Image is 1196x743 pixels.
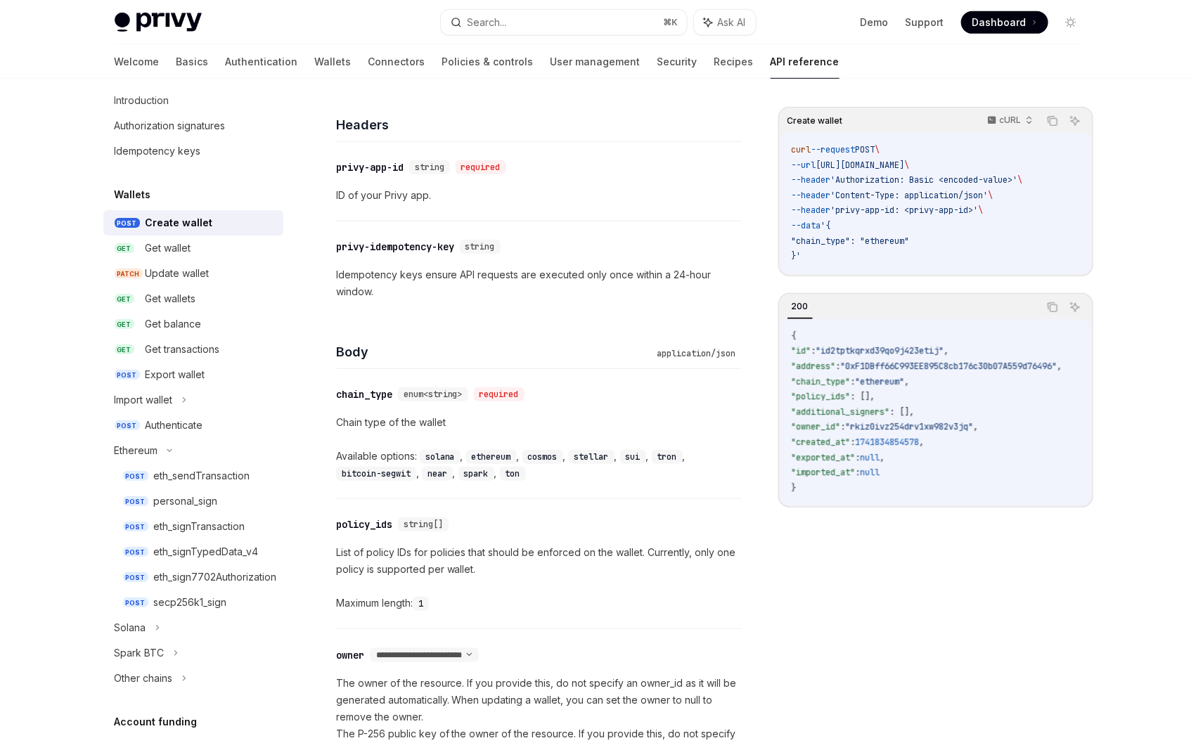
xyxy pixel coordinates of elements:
[115,344,134,355] span: GET
[821,220,831,231] span: '{
[856,437,920,448] span: 1741834854578
[792,220,821,231] span: --data
[154,569,277,586] div: eth_sign7702Authorization
[905,376,910,387] span: ,
[226,45,298,79] a: Authentication
[336,467,416,481] code: bitcoin-segwit
[500,467,526,481] code: ton
[103,138,283,164] a: Idempotency keys
[1057,361,1062,372] span: ,
[115,442,158,459] div: Ethereum
[961,11,1048,34] a: Dashboard
[103,337,283,362] a: GETGet transactions
[792,421,841,432] span: "owner_id"
[422,467,453,481] code: near
[836,361,841,372] span: :
[103,362,283,387] a: POSTExport wallet
[115,243,134,254] span: GET
[115,117,226,134] div: Authorization signatures
[657,45,697,79] a: Security
[792,144,811,155] span: curl
[652,450,683,464] code: tron
[792,437,851,448] span: "created_at"
[115,713,198,730] h5: Account funding
[792,361,836,372] span: "address"
[315,45,352,79] a: Wallets
[792,345,811,356] span: "id"
[664,17,679,28] span: ⌘ K
[154,518,245,535] div: eth_signTransaction
[620,448,652,465] div: ,
[336,648,364,662] div: owner
[792,174,831,186] span: --header
[787,298,813,315] div: 200
[856,144,875,155] span: POST
[123,547,148,557] span: POST
[816,345,944,356] span: "id2tptkqrxd39qo9j423etij"
[861,452,880,463] span: null
[816,160,905,171] span: [URL][DOMAIN_NAME]
[413,597,429,611] code: 1
[861,467,880,478] span: null
[856,376,905,387] span: "ethereum"
[115,420,140,431] span: POST
[123,572,148,583] span: POST
[103,311,283,337] a: GETGet balance
[787,115,843,127] span: Create wallet
[792,376,851,387] span: "chain_type"
[115,269,143,279] span: PATCH
[875,144,880,155] span: \
[404,519,443,530] span: string[]
[792,160,816,171] span: --url
[718,15,746,30] span: Ask AI
[1060,11,1082,34] button: Toggle dark mode
[176,45,209,79] a: Basics
[404,389,463,400] span: enum<string>
[831,174,1018,186] span: 'Authorization: Basic <encoded-value>'
[368,45,425,79] a: Connectors
[420,450,461,464] code: solana
[146,265,210,282] div: Update wallet
[336,595,742,612] div: Maximum length:
[146,290,196,307] div: Get wallets
[103,489,283,514] a: POSTpersonal_sign
[851,376,856,387] span: :
[989,190,994,201] span: \
[652,347,742,361] div: application/json
[154,594,227,611] div: secp256k1_sign
[146,366,205,383] div: Export wallet
[115,218,140,228] span: POST
[103,413,283,438] a: POSTAuthenticate
[115,319,134,330] span: GET
[154,543,259,560] div: eth_signTypedData_v4
[458,467,494,481] code: spark
[811,345,816,356] span: :
[714,45,754,79] a: Recipes
[972,15,1027,30] span: Dashboard
[336,465,422,482] div: ,
[123,597,148,608] span: POST
[841,361,1057,372] span: "0xF1DBff66C993EE895C8cb176c30b07A559d76496"
[1066,112,1084,130] button: Ask AI
[115,392,173,408] div: Import wallet
[146,341,220,358] div: Get transactions
[979,205,984,216] span: \
[415,162,444,173] span: string
[792,250,802,261] span: }'
[792,205,831,216] span: --header
[974,421,979,432] span: ,
[851,391,875,402] span: : [],
[458,465,500,482] div: ,
[792,467,856,478] span: "imported_at"
[811,144,856,155] span: --request
[880,452,885,463] span: ,
[103,514,283,539] a: POSTeth_signTransaction
[115,143,201,160] div: Idempotency keys
[771,45,840,79] a: API reference
[466,448,522,465] div: ,
[103,463,283,489] a: POSTeth_sendTransaction
[792,452,856,463] span: "exported_at"
[694,10,756,35] button: Ask AI
[851,437,856,448] span: :
[422,465,458,482] div: ,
